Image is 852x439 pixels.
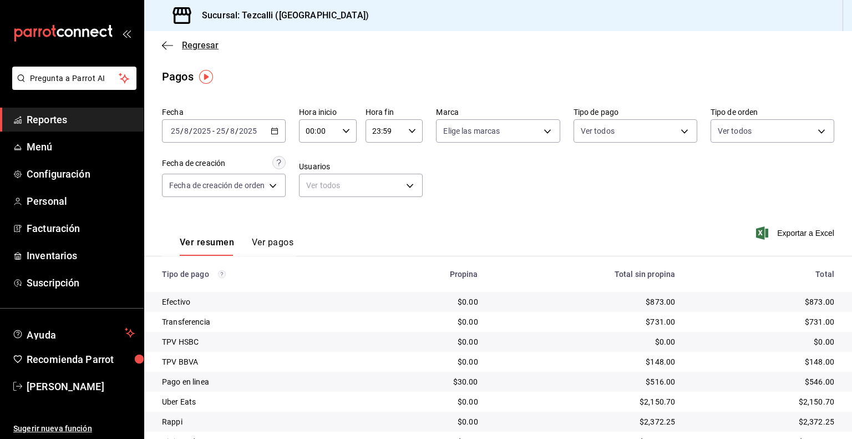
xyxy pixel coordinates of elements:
[27,112,135,127] span: Reportes
[380,376,478,387] div: $30.00
[366,108,423,116] label: Hora fin
[182,40,219,51] span: Regresar
[693,376,834,387] div: $546.00
[496,270,676,279] div: Total sin propina
[693,396,834,407] div: $2,150.70
[27,352,135,367] span: Recomienda Parrot
[189,127,192,135] span: /
[299,174,423,197] div: Ver todos
[711,108,834,116] label: Tipo de orden
[162,396,362,407] div: Uber Eats
[12,67,136,90] button: Pregunta a Parrot AI
[496,396,676,407] div: $2,150.70
[443,125,500,137] span: Elige las marcas
[180,127,184,135] span: /
[199,70,213,84] img: Tooltip marker
[299,163,423,170] label: Usuarios
[218,270,226,278] svg: Los pagos realizados con Pay y otras terminales son montos brutos.
[216,127,226,135] input: --
[162,68,194,85] div: Pagos
[162,416,362,427] div: Rappi
[230,127,235,135] input: --
[162,356,362,367] div: TPV BBVA
[581,125,615,137] span: Ver todos
[693,270,834,279] div: Total
[693,296,834,307] div: $873.00
[162,316,362,327] div: Transferencia
[496,336,676,347] div: $0.00
[162,108,286,116] label: Fecha
[574,108,697,116] label: Tipo de pago
[162,336,362,347] div: TPV HSBC
[192,127,211,135] input: ----
[496,416,676,427] div: $2,372.25
[380,316,478,327] div: $0.00
[380,356,478,367] div: $0.00
[180,237,293,256] div: navigation tabs
[436,108,560,116] label: Marca
[27,275,135,290] span: Suscripción
[693,316,834,327] div: $731.00
[496,296,676,307] div: $873.00
[27,326,120,340] span: Ayuda
[27,139,135,154] span: Menú
[162,376,362,387] div: Pago en linea
[162,270,362,279] div: Tipo de pago
[162,296,362,307] div: Efectivo
[239,127,257,135] input: ----
[496,376,676,387] div: $516.00
[27,194,135,209] span: Personal
[496,356,676,367] div: $148.00
[170,127,180,135] input: --
[212,127,215,135] span: -
[226,127,229,135] span: /
[162,40,219,51] button: Regresar
[180,237,234,256] button: Ver resumen
[718,125,752,137] span: Ver todos
[27,248,135,263] span: Inventarios
[13,423,135,435] span: Sugerir nueva función
[184,127,189,135] input: --
[8,80,136,92] a: Pregunta a Parrot AI
[693,336,834,347] div: $0.00
[758,226,834,240] button: Exportar a Excel
[380,296,478,307] div: $0.00
[380,396,478,407] div: $0.00
[252,237,293,256] button: Ver pagos
[162,158,225,169] div: Fecha de creación
[380,270,478,279] div: Propina
[693,356,834,367] div: $148.00
[496,316,676,327] div: $731.00
[299,108,357,116] label: Hora inicio
[27,166,135,181] span: Configuración
[193,9,369,22] h3: Sucursal: Tezcalli ([GEOGRAPHIC_DATA])
[169,180,265,191] span: Fecha de creación de orden
[380,416,478,427] div: $0.00
[30,73,119,84] span: Pregunta a Parrot AI
[380,336,478,347] div: $0.00
[235,127,239,135] span: /
[122,29,131,38] button: open_drawer_menu
[27,221,135,236] span: Facturación
[693,416,834,427] div: $2,372.25
[27,379,135,394] span: [PERSON_NAME]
